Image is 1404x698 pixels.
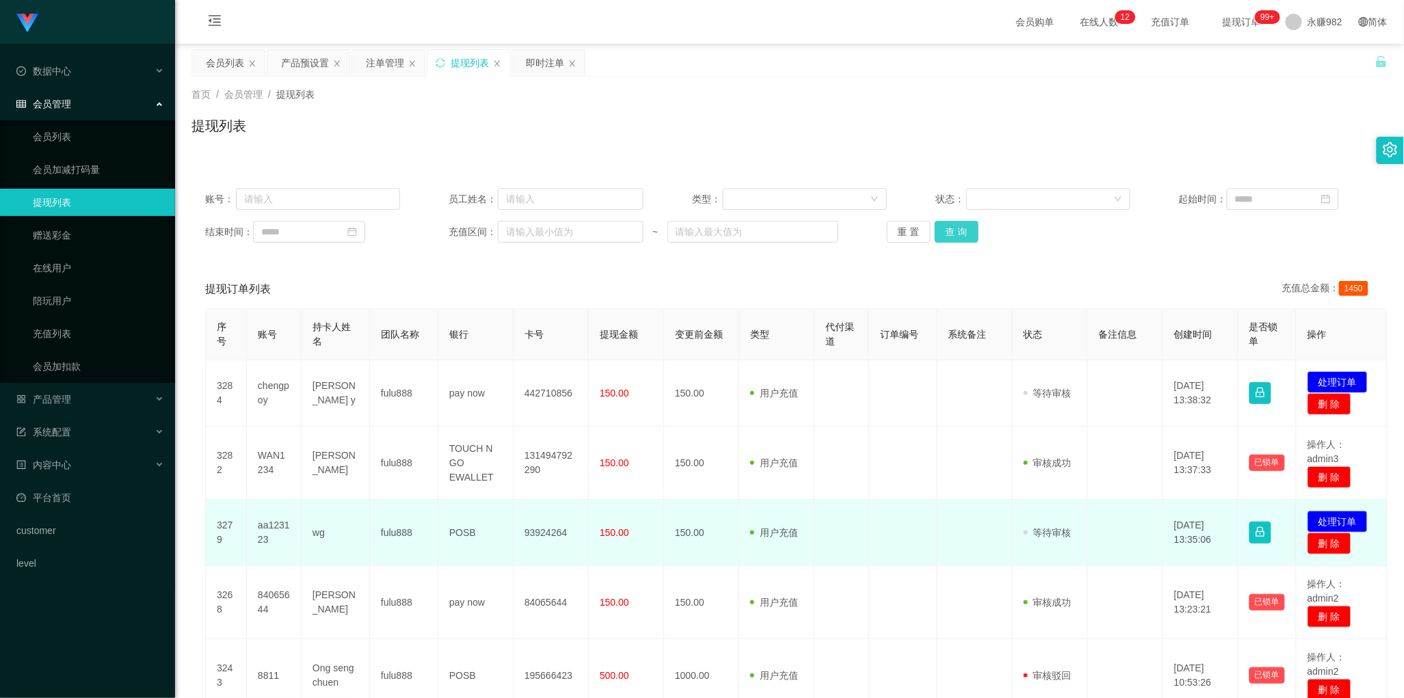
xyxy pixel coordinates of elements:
[568,59,577,68] i: 图标: close
[370,427,438,500] td: fulu888
[1308,533,1351,554] button: 删 除
[438,500,514,566] td: POSB
[1163,360,1239,427] td: [DATE] 13:38:32
[498,188,644,210] input: 请输入
[268,89,271,100] span: /
[1126,10,1130,24] p: 2
[887,221,931,243] button: 重 置
[936,192,966,206] span: 状态：
[1024,329,1043,340] span: 状态
[1024,388,1072,399] span: 等待审核
[247,360,302,427] td: chengpoy
[1308,606,1351,628] button: 删 除
[644,225,667,239] span: ~
[1321,194,1331,204] i: 图标: calendar
[493,59,501,68] i: 图标: close
[1308,393,1351,415] button: 删 除
[664,500,739,566] td: 150.00
[248,59,256,68] i: 图标: close
[370,500,438,566] td: fulu888
[1145,17,1197,27] span: 充值订单
[302,427,370,500] td: [PERSON_NAME]
[1114,195,1122,204] i: 图标: down
[664,427,739,500] td: 150.00
[16,99,26,109] i: 图标: table
[16,550,164,577] a: level
[750,670,798,681] span: 用户充值
[16,394,71,405] span: 产品管理
[1249,382,1271,404] button: 图标: lock
[191,89,211,100] span: 首页
[313,321,351,347] span: 持卡人姓名
[191,116,246,136] h1: 提现列表
[16,459,71,470] span: 内容中心
[692,192,723,206] span: 类型：
[935,221,979,243] button: 查 询
[1115,10,1135,24] sup: 12
[1024,457,1072,468] span: 审核成功
[16,427,71,438] span: 系统配置
[664,360,739,427] td: 150.00
[1308,371,1368,393] button: 处理订单
[449,329,468,340] span: 银行
[438,566,514,639] td: pay now
[1255,10,1280,24] sup: 211
[1282,281,1374,297] div: 充值总金额：
[1179,192,1227,206] span: 起始时间：
[206,500,247,566] td: 3279
[33,189,164,216] a: 提现列表
[1074,17,1126,27] span: 在线人数
[247,566,302,639] td: 84065644
[333,59,341,68] i: 图标: close
[871,195,879,204] i: 图标: down
[1308,578,1346,604] span: 操作人：admin2
[347,227,357,237] i: 图标: calendar
[1308,511,1368,533] button: 处理订单
[33,353,164,380] a: 会员加扣款
[217,321,226,347] span: 序号
[16,394,26,404] i: 图标: appstore-o
[302,500,370,566] td: wg
[302,566,370,639] td: [PERSON_NAME]
[600,597,629,608] span: 150.00
[16,14,38,33] img: logo.9652507e.png
[438,360,514,427] td: pay now
[1308,652,1346,677] span: 操作人：admin2
[224,89,263,100] span: 会员管理
[1249,455,1285,471] button: 已锁单
[1249,522,1271,543] button: 图标: lock
[33,156,164,183] a: 会员加减打码量
[525,329,544,340] span: 卡号
[825,321,854,347] span: 代付渠道
[949,329,987,340] span: 系统备注
[247,500,302,566] td: aa123123
[436,58,445,68] i: 图标: sync
[675,329,723,340] span: 变更前金额
[498,221,644,243] input: 请输入最小值为
[451,50,489,76] div: 提现列表
[1216,17,1268,27] span: 提现订单
[600,457,629,468] span: 150.00
[1024,670,1072,681] span: 审核驳回
[33,222,164,249] a: 赠送彩金
[1359,17,1368,27] i: 图标: global
[1308,466,1351,488] button: 删 除
[1024,597,1072,608] span: 审核成功
[1249,667,1285,684] button: 已锁单
[33,254,164,282] a: 在线用户
[750,329,769,340] span: 类型
[16,427,26,437] i: 图标: form
[370,566,438,639] td: fulu888
[667,221,838,243] input: 请输入最大值为
[16,484,164,511] a: 图标: dashboard平台首页
[1375,55,1388,68] i: 图标: unlock
[302,360,370,427] td: [PERSON_NAME] y
[205,225,253,239] span: 结束时间：
[33,287,164,314] a: 陪玩用户
[600,527,629,538] span: 150.00
[1308,439,1346,464] span: 操作人：admin3
[206,427,247,500] td: 3282
[750,527,798,538] span: 用户充值
[1339,281,1368,296] span: 1450
[16,98,71,109] span: 会员管理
